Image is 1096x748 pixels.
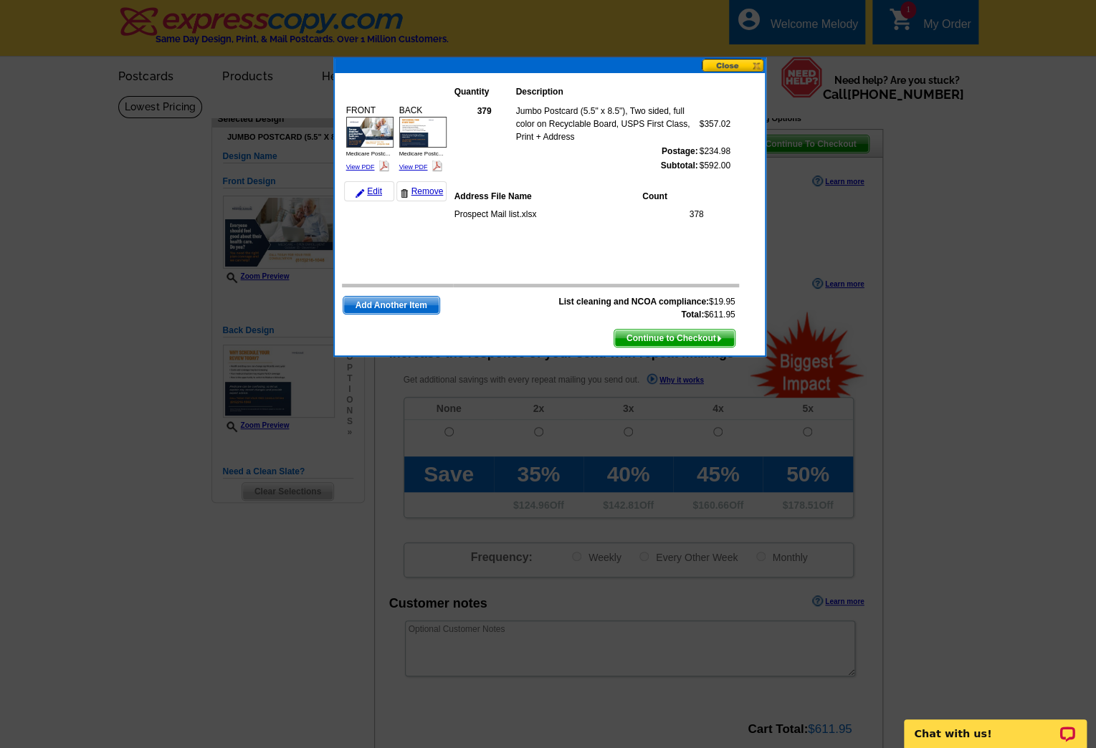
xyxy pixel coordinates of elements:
[378,160,389,171] img: pdf_logo.png
[515,104,699,144] td: Jumbo Postcard (5.5" x 8.5"), Two sided, full color on Recyclable Board, USPS First Class, Print ...
[642,189,704,203] th: Count
[396,181,447,201] a: Remove
[346,117,394,148] img: small-thumb.jpg
[344,181,394,201] a: Edit
[649,207,705,221] td: 378
[346,163,375,171] a: View PDF
[346,150,391,157] span: Medicare Postc...
[399,117,447,148] img: small-thumb.jpg
[699,144,731,158] td: $234.98
[662,146,698,156] strong: Postage:
[399,150,444,157] span: Medicare Postc...
[558,297,709,307] strong: List cleaning and NCOA compliance:
[343,296,440,315] a: Add Another Item
[454,189,642,203] th: Address File Name
[454,207,649,221] td: Prospect Mail list.xlsx
[515,85,699,99] th: Description
[716,335,723,342] img: button-next-arrow-white.png
[699,158,731,173] td: $592.00
[895,703,1096,748] iframe: LiveChat chat widget
[356,189,364,198] img: pencil-icon.gif
[454,85,515,99] th: Quantity
[397,102,449,176] div: BACK
[661,160,698,171] strong: Subtotal:
[400,189,409,198] img: trashcan-icon.gif
[681,310,704,320] strong: Total:
[477,106,491,116] strong: 379
[399,163,428,171] a: View PDF
[614,330,735,347] span: Continue to Checkout
[614,329,735,347] a: Continue to Checkout
[558,295,735,321] span: $19.95 $611.95
[343,297,439,314] span: Add Another Item
[432,160,442,171] img: pdf_logo.png
[699,104,731,144] td: $357.02
[344,102,396,176] div: FRONT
